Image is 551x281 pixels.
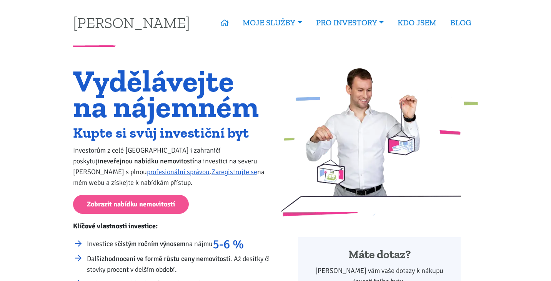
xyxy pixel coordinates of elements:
[73,221,270,231] p: Klíčové vlastnosti investice:
[309,14,391,32] a: PRO INVESTORY
[308,248,450,262] h4: Máte dotaz?
[100,157,194,165] strong: neveřejnou nabídku nemovitostí
[118,239,185,248] strong: čistým ročním výnosem
[73,195,189,214] a: Zobrazit nabídku nemovitostí
[73,15,190,30] a: [PERSON_NAME]
[211,168,257,176] a: Zaregistrujte se
[147,168,210,176] a: profesionální správou
[73,145,270,188] p: Investorům z celé [GEOGRAPHIC_DATA] i zahraničí poskytuji na investici na severu [PERSON_NAME] s ...
[87,253,270,275] li: Další . Až desítky či stovky procent v delším období.
[73,126,270,139] h2: Kupte si svůj investiční byt
[391,14,443,32] a: KDO JSEM
[236,14,309,32] a: MOJE SLUŽBY
[87,238,270,250] li: Investice s na nájmu
[443,14,478,32] a: BLOG
[73,68,270,120] h1: Vydělávejte na nájemném
[213,237,244,252] strong: 5-6 %
[102,254,230,263] strong: zhodnocení ve formě růstu ceny nemovitostí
